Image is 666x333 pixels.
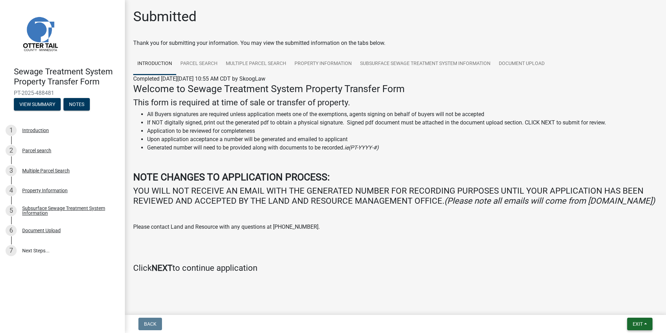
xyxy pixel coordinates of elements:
wm-modal-confirm: Summary [14,102,61,107]
div: Subsurface Sewage Treatment System Information [22,206,114,216]
div: 5 [6,205,17,216]
wm-modal-confirm: Notes [63,102,90,107]
div: 4 [6,185,17,196]
div: 1 [6,125,17,136]
button: Exit [627,318,652,330]
div: 2 [6,145,17,156]
h4: This form is required at time of sale or transfer of property. [133,98,658,108]
div: 3 [6,165,17,176]
li: All Buyers signatures are required unless application meets one of the exemptions, agents signing... [147,110,658,119]
i: (Please note all emails will come from [DOMAIN_NAME]) [444,196,655,206]
strong: NEXT [152,263,172,273]
a: Property Information [290,53,356,75]
h3: Welcome to Sewage Treatment System Property Transfer Form [133,83,658,95]
button: Notes [63,98,90,111]
li: Upon application acceptance a number will be generated and emailed to applicant [147,135,658,144]
div: 7 [6,245,17,256]
div: Multiple Parcel Search [22,168,70,173]
p: Please contact Land and Resource with any questions at [PHONE_NUMBER]. [133,223,658,231]
a: Subsurface Sewage Treatment System Information [356,53,495,75]
span: PT-2025-488481 [14,90,111,96]
a: Document Upload [495,53,549,75]
a: Parcel search [176,53,222,75]
span: Back [144,321,156,327]
div: 6 [6,225,17,236]
span: Completed [DATE][DATE] 10:55 AM CDT by SkoogLaw [133,75,265,82]
button: View Summary [14,98,61,111]
div: Thank you for submitting your information. You may view the submitted information on the tabs below. [133,39,658,47]
a: Introduction [133,53,176,75]
div: Introduction [22,128,49,133]
i: ie(PT-YYYY-#) [344,144,379,151]
div: Document Upload [22,228,61,233]
div: Parcel search [22,148,51,153]
h4: Click to continue application [133,263,658,273]
img: Otter Tail County, Minnesota [14,7,66,59]
div: Property Information [22,188,68,193]
span: Exit [633,321,643,327]
li: Generated number will need to be provided along with documents to be recorded. [147,144,658,152]
button: Back [138,318,162,330]
strong: NOTE CHANGES TO APPLICATION PROCESS: [133,171,330,183]
h4: YOU WILL NOT RECEIVE AN EMAIL WITH THE GENERATED NUMBER FOR RECORDING PURPOSES UNTIL YOUR APPLICA... [133,186,658,206]
li: If NOT digitally signed, print out the generated pdf to obtain a physical signature. Signed pdf d... [147,119,658,127]
a: Multiple Parcel Search [222,53,290,75]
h1: Submitted [133,8,197,25]
li: Application to be reviewed for completeness [147,127,658,135]
h4: Sewage Treatment System Property Transfer Form [14,67,119,87]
